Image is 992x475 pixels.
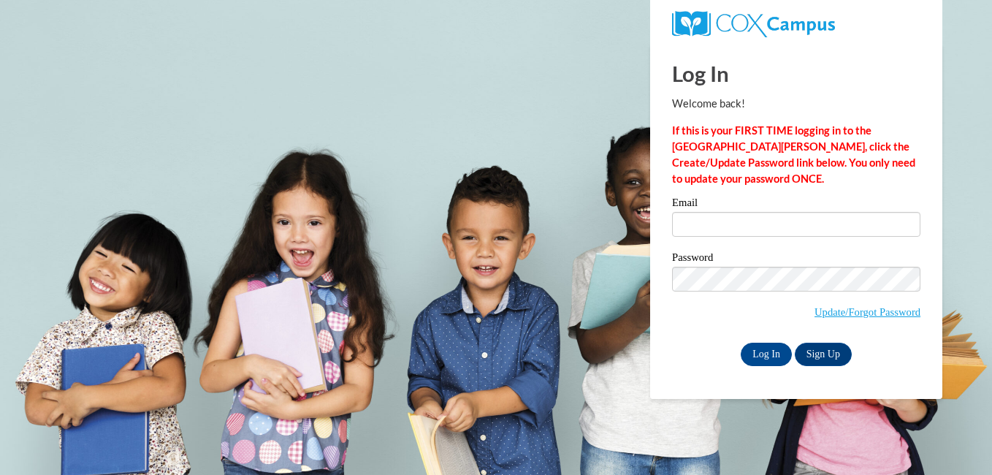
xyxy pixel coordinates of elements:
img: COX Campus [672,11,835,37]
strong: If this is your FIRST TIME logging in to the [GEOGRAPHIC_DATA][PERSON_NAME], click the Create/Upd... [672,124,915,185]
label: Email [672,197,920,212]
h1: Log In [672,58,920,88]
input: Log In [741,343,792,366]
a: Sign Up [795,343,852,366]
a: COX Campus [672,17,835,29]
a: Update/Forgot Password [814,306,920,318]
p: Welcome back! [672,96,920,112]
label: Password [672,252,920,267]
